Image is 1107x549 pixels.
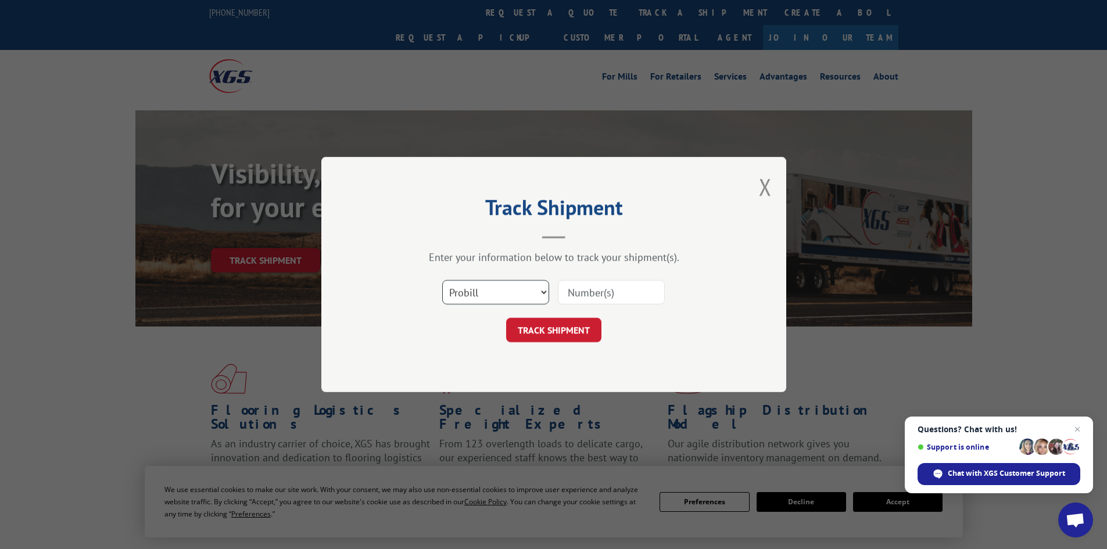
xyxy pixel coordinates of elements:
[558,280,665,304] input: Number(s)
[918,463,1080,485] span: Chat with XGS Customer Support
[379,250,728,264] div: Enter your information below to track your shipment(s).
[918,443,1015,451] span: Support is online
[379,199,728,221] h2: Track Shipment
[1058,503,1093,537] a: Open chat
[948,468,1065,479] span: Chat with XGS Customer Support
[759,171,772,202] button: Close modal
[506,318,601,342] button: TRACK SHIPMENT
[918,425,1080,434] span: Questions? Chat with us!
